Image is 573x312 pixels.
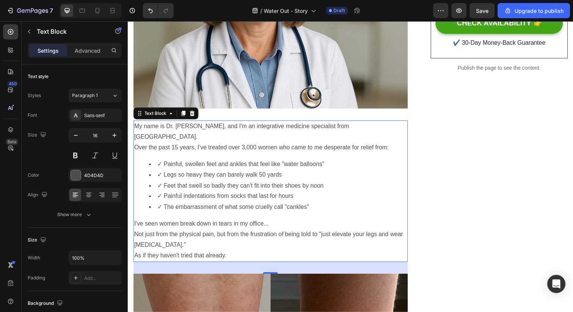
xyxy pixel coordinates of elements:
[50,6,53,15] p: 7
[128,21,573,312] iframe: Design area
[84,275,120,282] div: Add...
[28,92,41,99] div: Styles
[143,3,174,18] div: Undo/Redo
[547,275,565,293] div: Open Intercom Messenger
[28,235,48,245] div: Size
[476,8,488,14] span: Save
[28,274,45,281] div: Padding
[260,7,262,15] span: /
[57,211,92,218] div: Show more
[470,3,495,18] button: Save
[72,92,98,99] span: Paragraph 1
[333,7,345,14] span: Draft
[28,190,49,200] div: Align
[28,73,49,80] div: Text style
[498,3,570,18] button: Upgrade to publish
[69,89,122,102] button: Paragraph 1
[309,44,449,52] p: Publish the page to see the content.
[28,298,64,309] div: Background
[28,254,40,261] div: Width
[315,17,443,28] p: ✔️ 30-Day Money-Back Guarantee
[28,208,122,221] button: Show more
[504,7,564,15] div: Upgrade to publish
[6,139,18,145] div: Beta
[38,47,59,55] p: Settings
[28,172,39,179] div: Color
[84,172,120,179] div: 4D4D4D
[69,251,121,265] input: Auto
[28,112,37,119] div: Font
[84,112,120,119] div: Sans-serif
[37,27,101,36] p: Text Block
[7,81,18,87] div: 450
[75,47,100,55] p: Advanced
[3,3,56,18] button: 7
[28,130,48,140] div: Size
[264,7,308,15] span: Water Out - Story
